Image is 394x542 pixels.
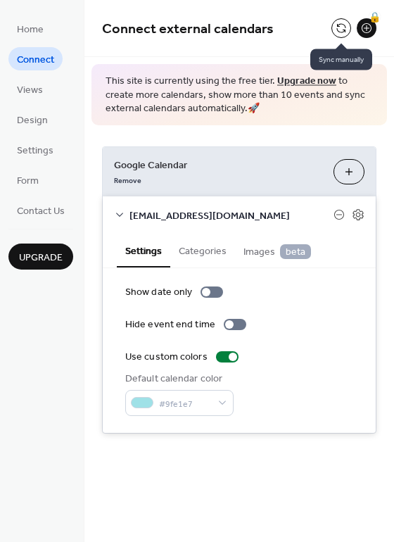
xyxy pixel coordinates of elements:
span: #9fe1e7 [159,396,211,411]
span: Design [17,113,48,128]
span: Upgrade [19,251,63,265]
a: Contact Us [8,198,73,222]
a: Views [8,77,51,101]
span: [EMAIL_ADDRESS][DOMAIN_NAME] [129,208,333,223]
button: Upgrade [8,244,73,270]
button: Settings [117,234,170,267]
span: Views [17,83,43,98]
button: Images beta [235,234,319,267]
span: Remove [114,175,141,185]
a: Home [8,17,52,40]
a: Upgrade now [277,72,336,91]
div: Default calendar color [125,372,231,386]
a: Settings [8,138,62,161]
span: Form [17,174,39,189]
a: Design [8,108,56,131]
button: Categories [170,234,235,266]
span: Google Calendar [114,158,322,172]
a: Form [8,168,47,191]
span: This site is currently using the free tier. to create more calendars, show more than 10 events an... [106,75,373,116]
span: Settings [17,144,53,158]
div: Show date only [125,285,192,300]
span: Connect external calendars [102,15,274,43]
span: beta [280,244,311,259]
span: Images [243,244,311,260]
a: Connect [8,47,63,70]
div: Hide event end time [125,317,215,332]
span: Home [17,23,44,37]
div: Use custom colors [125,350,208,365]
span: Connect [17,53,54,68]
span: Sync manually [310,49,372,70]
span: Contact Us [17,204,65,219]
